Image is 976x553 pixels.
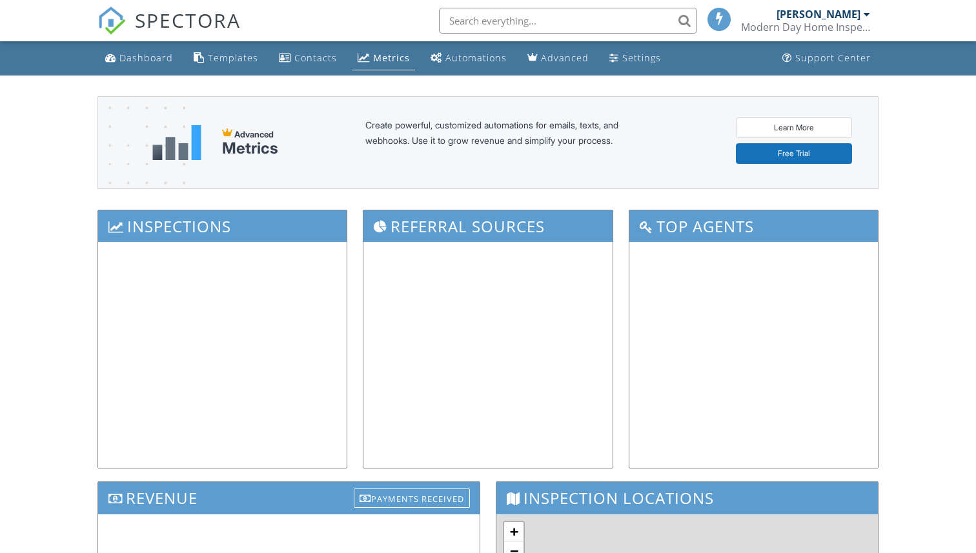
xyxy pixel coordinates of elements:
a: Support Center [777,46,876,70]
input: Search everything... [439,8,697,34]
div: Settings [622,52,661,64]
h3: Top Agents [629,210,878,242]
div: Templates [208,52,258,64]
a: Automations (Basic) [425,46,512,70]
div: Dashboard [119,52,173,64]
a: Learn More [736,117,852,138]
a: Free Trial [736,143,852,164]
div: Metrics [222,139,278,157]
a: Zoom in [504,522,524,541]
img: advanced-banner-bg-f6ff0eecfa0ee76150a1dea9fec4b49f333892f74bc19f1b897a312d7a1b2ff3.png [98,97,185,239]
div: Support Center [795,52,871,64]
div: Contacts [294,52,337,64]
div: [PERSON_NAME] [777,8,860,21]
div: Metrics [373,52,410,64]
span: Advanced [234,129,274,139]
div: Create powerful, customized automations for emails, texts, and webhooks. Use it to grow revenue a... [365,117,649,168]
a: Templates [188,46,263,70]
img: The Best Home Inspection Software - Spectora [97,6,126,35]
span: SPECTORA [135,6,241,34]
a: Advanced [522,46,594,70]
img: metrics-aadfce2e17a16c02574e7fc40e4d6b8174baaf19895a402c862ea781aae8ef5b.svg [152,125,201,160]
div: Advanced [541,52,589,64]
h3: Inspections [98,210,347,242]
h3: Referral Sources [363,210,612,242]
div: Automations [445,52,507,64]
div: Modern Day Home Inspections [741,21,870,34]
a: SPECTORA [97,17,241,45]
h3: Inspection Locations [496,482,878,514]
h3: Revenue [98,482,480,514]
a: Metrics [352,46,415,70]
div: Payments Received [354,488,470,508]
a: Dashboard [100,46,178,70]
a: Settings [604,46,666,70]
a: Contacts [274,46,342,70]
a: Payments Received [354,485,470,507]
